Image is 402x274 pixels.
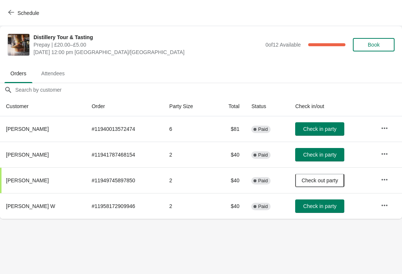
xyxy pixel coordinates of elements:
td: $40 [213,193,245,219]
span: [PERSON_NAME] [6,177,49,183]
button: Schedule [4,6,45,20]
span: Prepay | £20.00–£5.00 [33,41,262,48]
button: Check in party [295,199,344,213]
th: Total [213,97,245,116]
span: Schedule [17,10,39,16]
span: Check out party [301,177,338,183]
button: Book [353,38,395,51]
td: $40 [213,142,245,167]
span: Paid [258,126,268,132]
span: [PERSON_NAME] [6,152,49,158]
th: Status [245,97,289,116]
span: Paid [258,152,268,158]
td: # 11940013572474 [86,116,163,142]
span: Paid [258,178,268,184]
td: # 11949745897850 [86,167,163,193]
button: Check out party [295,174,344,187]
span: Book [368,42,380,48]
span: Orders [4,67,32,80]
td: 2 [163,142,213,167]
th: Order [86,97,163,116]
td: # 11958172909946 [86,193,163,219]
th: Party Size [163,97,213,116]
span: [PERSON_NAME] W [6,203,55,209]
span: Check in party [303,152,336,158]
span: Check in party [303,203,336,209]
span: Check in party [303,126,336,132]
td: # 11941787468154 [86,142,163,167]
td: 6 [163,116,213,142]
td: $40 [213,167,245,193]
td: 2 [163,193,213,219]
td: 2 [163,167,213,193]
img: Distillery Tour & Tasting [8,34,29,56]
span: [PERSON_NAME] [6,126,49,132]
span: Paid [258,204,268,210]
td: $81 [213,116,245,142]
span: 0 of 12 Available [265,42,301,48]
span: Distillery Tour & Tasting [33,34,262,41]
span: Attendees [35,67,71,80]
button: Check in party [295,148,344,161]
input: Search by customer [15,83,402,97]
th: Check in/out [289,97,375,116]
button: Check in party [295,122,344,136]
span: [DATE] 12:00 pm [GEOGRAPHIC_DATA]/[GEOGRAPHIC_DATA] [33,48,262,56]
